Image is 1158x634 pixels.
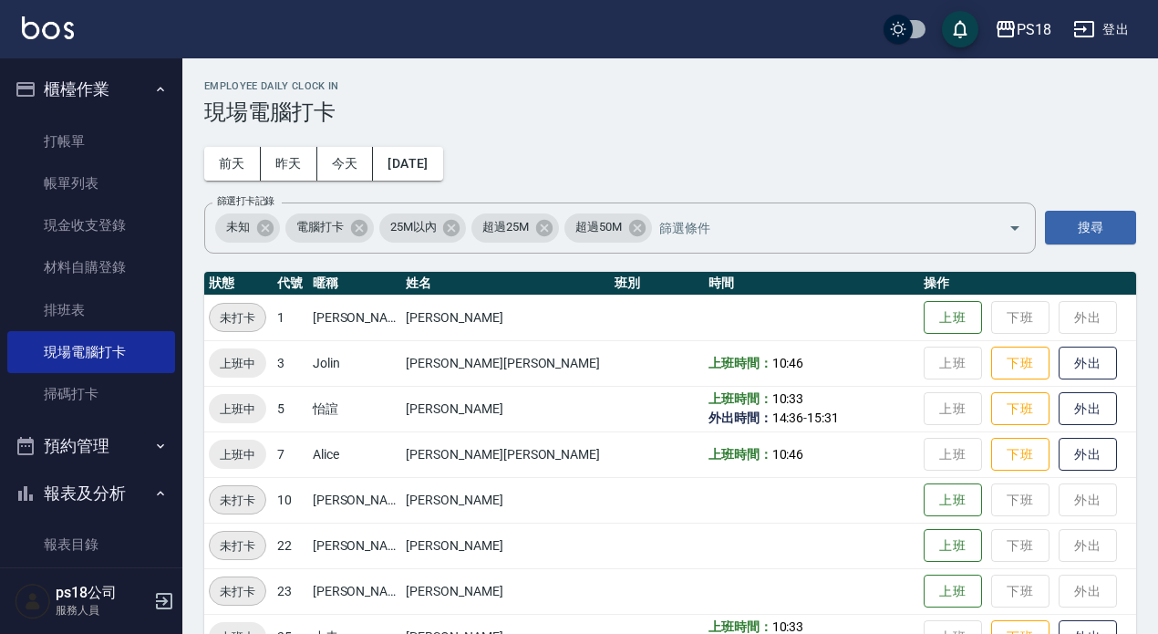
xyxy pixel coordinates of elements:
button: 外出 [1059,392,1117,426]
h5: ps18公司 [56,584,149,602]
td: [PERSON_NAME] [401,295,610,340]
span: 上班中 [209,445,266,464]
td: 1 [273,295,308,340]
th: 暱稱 [308,272,402,296]
button: 下班 [991,392,1049,426]
div: 25M以內 [379,213,467,243]
th: 姓名 [401,272,610,296]
a: 打帳單 [7,120,175,162]
button: Open [1000,213,1029,243]
button: save [942,11,978,47]
td: [PERSON_NAME] [401,568,610,614]
b: 上班時間： [708,619,772,634]
h2: Employee Daily Clock In [204,80,1136,92]
button: 今天 [317,147,374,181]
span: 14:36 [772,411,804,425]
td: 22 [273,523,308,568]
td: [PERSON_NAME][PERSON_NAME] [401,340,610,386]
span: 10:46 [772,356,804,370]
button: 前天 [204,147,261,181]
td: 23 [273,568,308,614]
span: 10:33 [772,391,804,406]
td: 5 [273,386,308,431]
button: 報表及分析 [7,470,175,517]
td: [PERSON_NAME] [401,386,610,431]
span: 10:46 [772,447,804,462]
th: 操作 [919,272,1136,296]
button: 外出 [1059,347,1117,380]
a: 報表目錄 [7,524,175,566]
span: 電腦打卡 [285,218,355,236]
button: 外出 [1059,438,1117,472]
span: 25M以內 [379,218,448,236]
span: 未打卡 [210,491,265,510]
td: Alice [308,431,402,477]
a: 掃碼打卡 [7,373,175,415]
span: 上班中 [209,400,266,419]
label: 篩選打卡記錄 [217,194,274,208]
div: 超過50M [564,213,652,243]
th: 時間 [704,272,919,296]
img: Logo [22,16,74,39]
button: PS18 [987,11,1059,48]
button: 下班 [991,347,1049,380]
button: 上班 [924,529,982,563]
button: 搜尋 [1045,211,1136,244]
td: - [704,386,919,431]
span: 超過50M [564,218,633,236]
button: 上班 [924,575,982,608]
b: 上班時間： [708,391,772,406]
a: 現金收支登錄 [7,204,175,246]
img: Person [15,583,51,619]
span: 未打卡 [210,308,265,327]
div: 超過25M [471,213,559,243]
div: PS18 [1017,18,1051,41]
button: 下班 [991,438,1049,472]
th: 班別 [610,272,704,296]
span: 上班中 [209,354,266,373]
span: 超過25M [471,218,540,236]
td: [PERSON_NAME] [308,568,402,614]
span: 未打卡 [210,536,265,556]
button: 上班 [924,483,982,517]
td: Jolin [308,340,402,386]
button: 昨天 [261,147,317,181]
td: 怡諠 [308,386,402,431]
b: 外出時間： [708,411,772,425]
td: [PERSON_NAME] [308,295,402,340]
p: 服務人員 [56,602,149,618]
button: 櫃檯作業 [7,66,175,113]
a: 排班表 [7,289,175,331]
button: 預約管理 [7,422,175,470]
td: 10 [273,477,308,523]
td: [PERSON_NAME] [401,523,610,568]
b: 上班時間： [708,356,772,370]
td: 7 [273,431,308,477]
h3: 現場電腦打卡 [204,99,1136,125]
td: [PERSON_NAME][PERSON_NAME] [401,431,610,477]
button: [DATE] [373,147,442,181]
td: [PERSON_NAME] [401,477,610,523]
div: 未知 [215,213,280,243]
td: 3 [273,340,308,386]
td: [PERSON_NAME] [308,477,402,523]
a: 現場電腦打卡 [7,331,175,373]
a: 材料自購登錄 [7,246,175,288]
span: 15:31 [807,411,839,425]
button: 登出 [1066,13,1136,47]
div: 電腦打卡 [285,213,374,243]
th: 狀態 [204,272,273,296]
th: 代號 [273,272,308,296]
span: 未打卡 [210,582,265,601]
button: 上班 [924,301,982,335]
a: 消費分析儀表板 [7,566,175,608]
span: 10:33 [772,619,804,634]
a: 帳單列表 [7,162,175,204]
span: 未知 [215,218,261,236]
td: [PERSON_NAME] [308,523,402,568]
b: 上班時間： [708,447,772,462]
input: 篩選條件 [655,212,977,244]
